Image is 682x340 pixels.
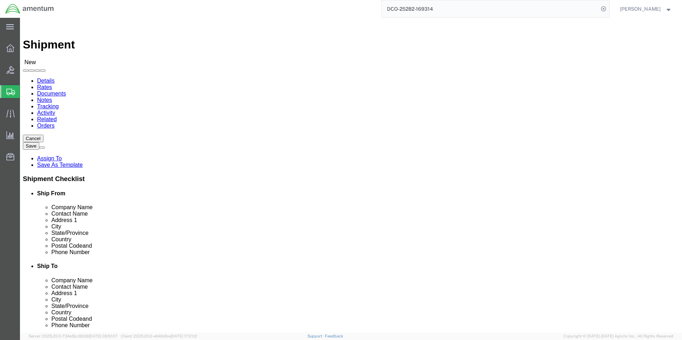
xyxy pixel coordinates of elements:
[307,334,325,338] a: Support
[121,334,197,338] span: Client: 2025.20.0-e640dba
[170,334,197,338] span: [DATE] 17:21:12
[620,5,672,13] button: [PERSON_NAME]
[564,333,673,339] span: Copyright © [DATE]-[DATE] Agistix Inc., All Rights Reserved
[20,18,682,333] iframe: FS Legacy Container
[29,334,118,338] span: Server: 2025.20.0-734e5bc92d9
[382,0,599,17] input: Search for shipment number, reference number
[5,4,54,14] img: logo
[89,334,118,338] span: [DATE] 09:51:07
[325,334,343,338] a: Feedback
[620,5,661,13] span: Cienna Green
